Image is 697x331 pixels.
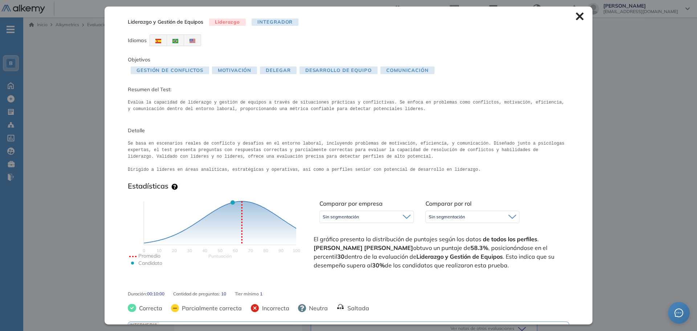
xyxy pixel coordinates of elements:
[172,248,177,253] text: 20
[470,244,488,251] strong: 58.3%
[314,235,568,270] span: El gráfico presenta la distribución de puntajes según los datos . obtuvo un puntaje de , posicion...
[209,19,246,26] span: Liderazgo
[248,248,253,253] text: 70
[128,182,168,190] h3: Estadísticas
[136,304,162,312] span: Correcta
[143,248,145,253] text: 0
[233,248,238,253] text: 60
[217,248,223,253] text: 50
[128,86,569,93] span: Resumen del Test:
[189,39,195,43] img: USA
[128,140,569,173] pre: Se basa en escenarios reales de conflicto y desafíos en el entorno laboral, incluyendo problemas ...
[128,56,150,63] span: Objetivos
[131,66,209,74] span: Gestión de Conflictos
[259,304,289,312] span: Incorrecta
[425,200,472,207] span: Comparar por rol
[156,248,162,253] text: 10
[128,18,203,26] span: Liderazgo y Gestión de Equipos
[364,244,413,251] strong: [PERSON_NAME]
[483,235,537,243] strong: de todos los perfiles
[278,248,284,253] text: 90
[172,39,178,43] img: BRA
[155,39,161,43] img: ESP
[319,200,383,207] span: Comparar por empresa
[314,244,363,251] strong: [PERSON_NAME]
[263,248,268,253] text: 80
[674,308,683,317] span: message
[252,19,298,26] span: Integrador
[372,262,385,269] strong: 30%
[260,66,296,74] span: Delegar
[208,253,232,259] text: Scores
[128,291,147,297] span: Duración :
[429,214,465,220] span: Sin segmentación
[380,66,435,74] span: Comunicación
[179,304,242,312] span: Parcialmente correcta
[416,253,503,260] strong: Liderazgo y Gestión de Equipos
[337,253,345,260] strong: 30
[187,248,192,253] text: 30
[323,214,359,220] span: Sin segmentación
[306,304,328,312] span: Neutra
[128,127,569,134] span: Detalle
[202,248,207,253] text: 40
[293,248,300,253] text: 100
[128,322,159,327] span: INTERMEDIA
[138,253,160,259] text: Promedio
[299,66,378,74] span: Desarrollo de Equipo
[212,66,257,74] span: Motivación
[128,99,569,112] pre: Evalúa la capacidad de liderazgo y gestión de equipos a través de situaciones prácticas y conflic...
[128,37,147,44] span: Idiomas
[138,260,162,266] text: Candidato
[345,304,369,312] span: Saltada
